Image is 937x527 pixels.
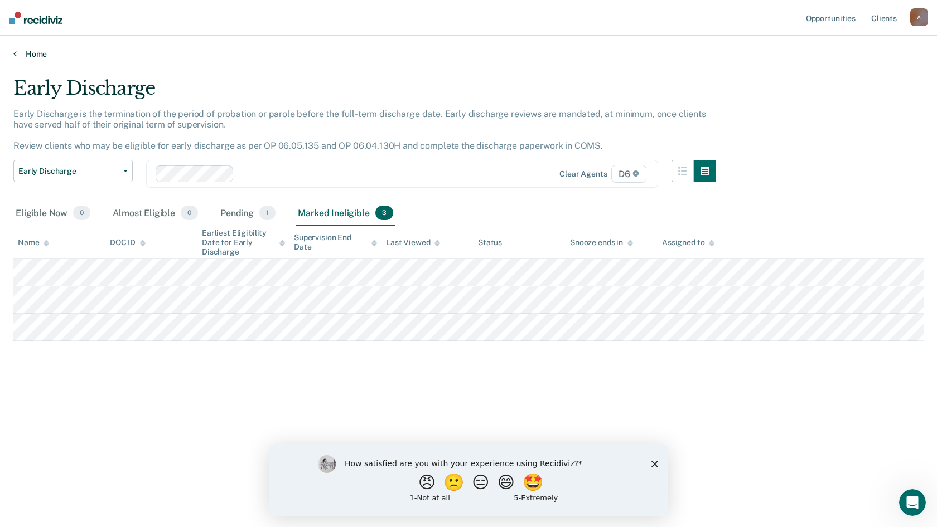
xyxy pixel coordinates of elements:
div: Assigned to [662,238,714,247]
img: Recidiviz [9,12,62,24]
div: Supervision End Date [294,233,377,252]
div: DOC ID [110,238,146,247]
span: 3 [375,206,393,220]
div: Almost Eligible0 [110,201,200,226]
div: Name [18,238,49,247]
span: 1 [259,206,276,220]
div: Earliest Eligibility Date for Early Discharge [202,228,285,256]
div: Last Viewed [386,238,440,247]
span: Early Discharge [18,167,119,176]
div: Clear agents [559,169,607,179]
div: Status [478,238,502,247]
span: D6 [611,165,646,183]
button: Early Discharge [13,160,133,182]
iframe: Intercom live chat [899,489,926,516]
div: Pending1 [218,201,278,226]
div: Snooze ends in [570,238,633,247]
span: 0 [73,206,90,220]
a: Home [13,49,924,59]
div: Marked Ineligible3 [296,201,395,226]
button: A [910,8,928,26]
div: Early Discharge [13,77,716,109]
span: 0 [181,206,198,220]
iframe: Survey by Kim from Recidiviz [269,444,668,516]
p: Early Discharge is the termination of the period of probation or parole before the full-term disc... [13,109,706,152]
div: Eligible Now0 [13,201,93,226]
